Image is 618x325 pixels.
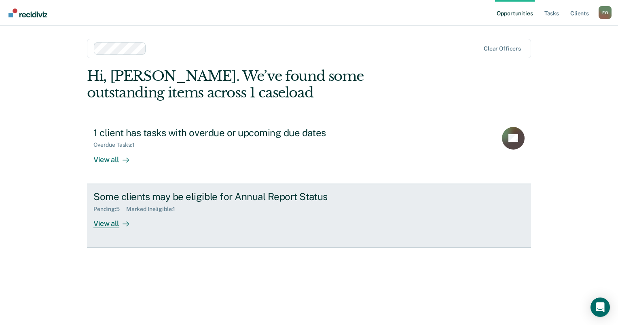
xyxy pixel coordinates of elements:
a: Some clients may be eligible for Annual Report StatusPending:5Marked Ineligible:1View all [87,184,531,248]
div: View all [93,212,139,228]
div: Open Intercom Messenger [590,298,610,317]
div: 1 client has tasks with overdue or upcoming due dates [93,127,377,139]
button: Profile dropdown button [599,6,612,19]
div: Pending : 5 [93,206,126,213]
a: 1 client has tasks with overdue or upcoming due datesOverdue Tasks:1View all [87,120,531,184]
img: Recidiviz [8,8,47,17]
div: Clear officers [484,45,521,52]
div: Overdue Tasks : 1 [93,141,141,148]
div: View all [93,148,139,164]
div: Some clients may be eligible for Annual Report Status [93,191,377,203]
div: F O [599,6,612,19]
div: Hi, [PERSON_NAME]. We’ve found some outstanding items across 1 caseload [87,68,442,101]
div: Marked Ineligible : 1 [126,206,182,213]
